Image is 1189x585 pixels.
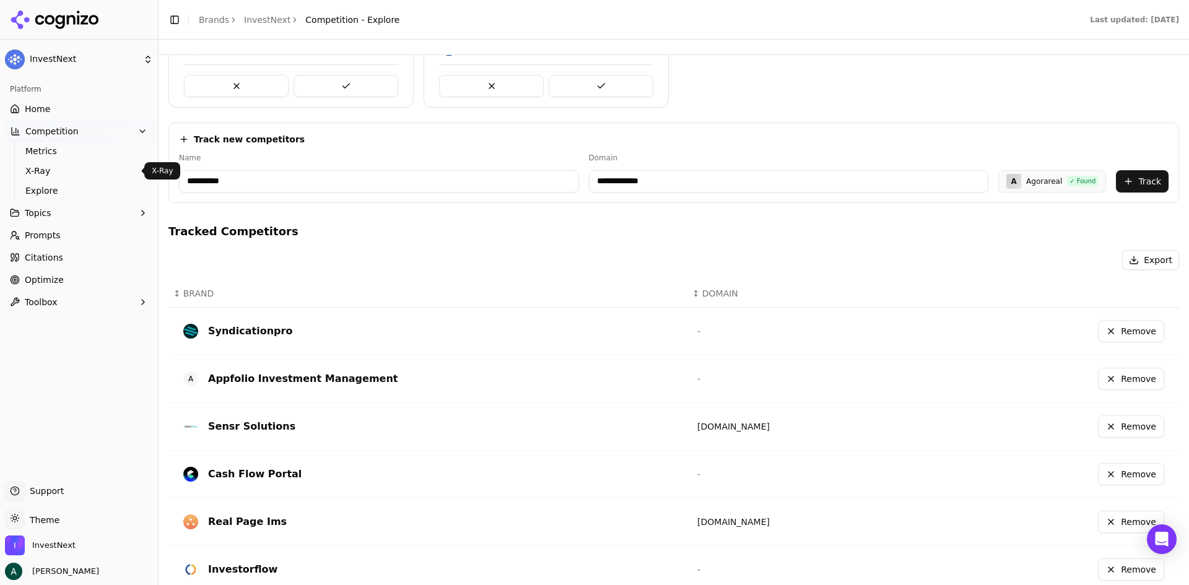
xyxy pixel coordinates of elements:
div: Platform [5,79,153,99]
span: BRAND [183,287,214,300]
a: InvestNext [244,14,290,26]
span: A [1011,176,1016,186]
div: ↕DOMAIN [692,287,901,300]
div: Sensr Solutions [208,419,295,434]
img: Sensr Solutions [183,419,198,434]
span: Theme [25,515,59,525]
button: Topics [5,203,153,223]
label: Name [179,153,579,163]
img: investorflow [183,562,198,577]
a: [DOMAIN_NAME] [697,422,770,431]
img: Real Page IMS [183,514,198,529]
p: X-Ray [152,166,173,176]
span: - [697,565,700,574]
h4: Track new competitors [194,133,305,145]
img: cash flow portal [183,467,198,482]
span: [PERSON_NAME] [27,566,99,577]
span: A [183,371,198,386]
button: Open user button [5,563,99,580]
a: Home [5,99,153,119]
span: Optimize [25,274,64,286]
span: InvestNext [32,540,76,551]
th: DOMAIN [687,280,906,308]
span: Competition - Explore [305,14,399,26]
span: Home [25,103,50,115]
button: Remove [1098,368,1164,390]
button: Competition [5,121,153,141]
h4: Tracked Competitors [168,223,1179,240]
button: Toolbox [5,292,153,312]
span: Topics [25,207,51,219]
nav: breadcrumb [199,14,399,26]
div: Open Intercom Messenger [1147,524,1177,554]
div: ↕BRAND [173,287,682,300]
span: Toolbox [25,296,58,308]
div: Cash Flow Portal [208,467,302,482]
span: Support [25,485,64,497]
div: Appfolio Investment Management [208,371,398,386]
img: syndicationpro [183,324,198,339]
span: DOMAIN [702,287,738,300]
label: Domain [589,153,989,163]
span: - [697,374,700,384]
img: Andrew Berg [5,563,22,580]
a: Explore [20,182,138,199]
a: X-Ray [20,162,138,180]
button: Remove [1098,558,1164,581]
span: - [697,469,700,479]
span: X-Ray [25,165,133,177]
div: Real Page Ims [208,514,287,529]
img: InvestNext [5,535,25,555]
a: Optimize [5,270,153,290]
span: Explore [25,184,133,197]
div: Investorflow [208,562,277,577]
a: Prompts [5,225,153,245]
span: - [697,326,700,336]
th: BRAND [168,280,687,308]
button: Export [1122,250,1179,270]
span: Metrics [25,145,133,157]
a: Citations [5,248,153,267]
button: Remove [1098,511,1164,533]
span: Competition [25,125,79,137]
div: Syndicationpro [208,324,292,339]
a: [DOMAIN_NAME] [697,517,770,527]
div: ✓ Found [1067,176,1098,186]
span: InvestNext [30,54,138,65]
button: Remove [1098,463,1164,485]
div: Agorareal [1026,176,1062,186]
img: InvestNext [5,50,25,69]
span: Citations [25,251,63,264]
button: Remove [1098,320,1164,342]
button: Remove [1098,415,1164,438]
button: Track [1116,170,1169,193]
div: Last updated: [DATE] [1090,15,1179,25]
a: Brands [199,15,229,25]
a: Metrics [20,142,138,160]
button: Open organization switcher [5,535,76,555]
span: Prompts [25,229,61,241]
